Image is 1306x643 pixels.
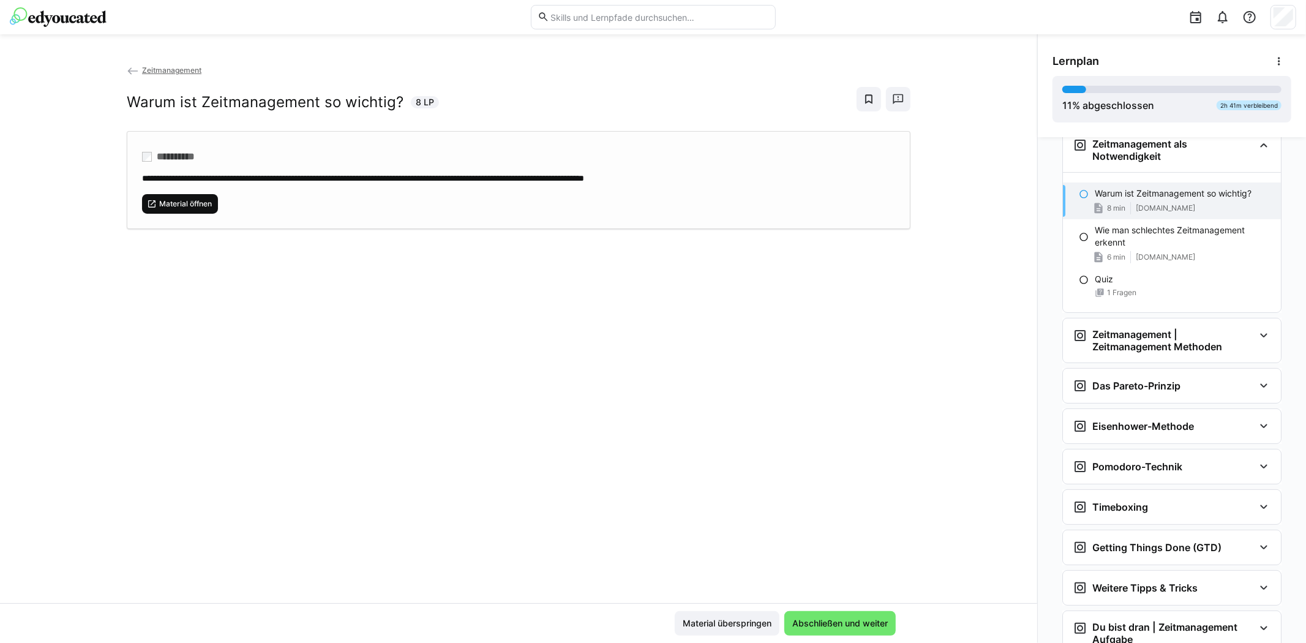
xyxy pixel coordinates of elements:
[1062,98,1154,113] div: % abgeschlossen
[681,617,773,630] span: Material überspringen
[1136,203,1195,213] span: [DOMAIN_NAME]
[1092,420,1194,432] h3: Eisenhower-Methode
[1095,273,1113,285] p: Quiz
[1095,224,1271,249] p: Wie man schlechtes Zeitmanagement erkennt
[1095,187,1252,200] p: Warum ist Zeitmanagement so wichtig?
[1107,288,1136,298] span: 1 Fragen
[1092,328,1254,353] h3: Zeitmanagement | Zeitmanagement Methoden
[1136,252,1195,262] span: [DOMAIN_NAME]
[549,12,768,23] input: Skills und Lernpfade durchsuchen…
[127,66,201,75] a: Zeitmanagement
[1092,582,1198,594] h3: Weitere Tipps & Tricks
[142,194,218,214] button: Material öffnen
[675,611,779,636] button: Material überspringen
[1053,55,1099,68] span: Lernplan
[1092,380,1180,392] h3: Das Pareto-Prinzip
[784,611,896,636] button: Abschließen und weiter
[142,66,201,75] span: Zeitmanagement
[1092,501,1148,513] h3: Timeboxing
[127,93,403,111] h2: Warum ist Zeitmanagement so wichtig?
[1107,252,1125,262] span: 6 min
[790,617,890,630] span: Abschließen und weiter
[1092,541,1222,554] h3: Getting Things Done (GTD)
[1217,100,1282,110] div: 2h 41m verbleibend
[1107,203,1125,213] span: 8 min
[1092,138,1254,162] h3: Zeitmanagement als Notwendigkeit
[416,96,434,108] span: 8 LP
[1062,99,1072,111] span: 11
[158,199,213,209] span: Material öffnen
[1092,461,1182,473] h3: Pomodoro-Technik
